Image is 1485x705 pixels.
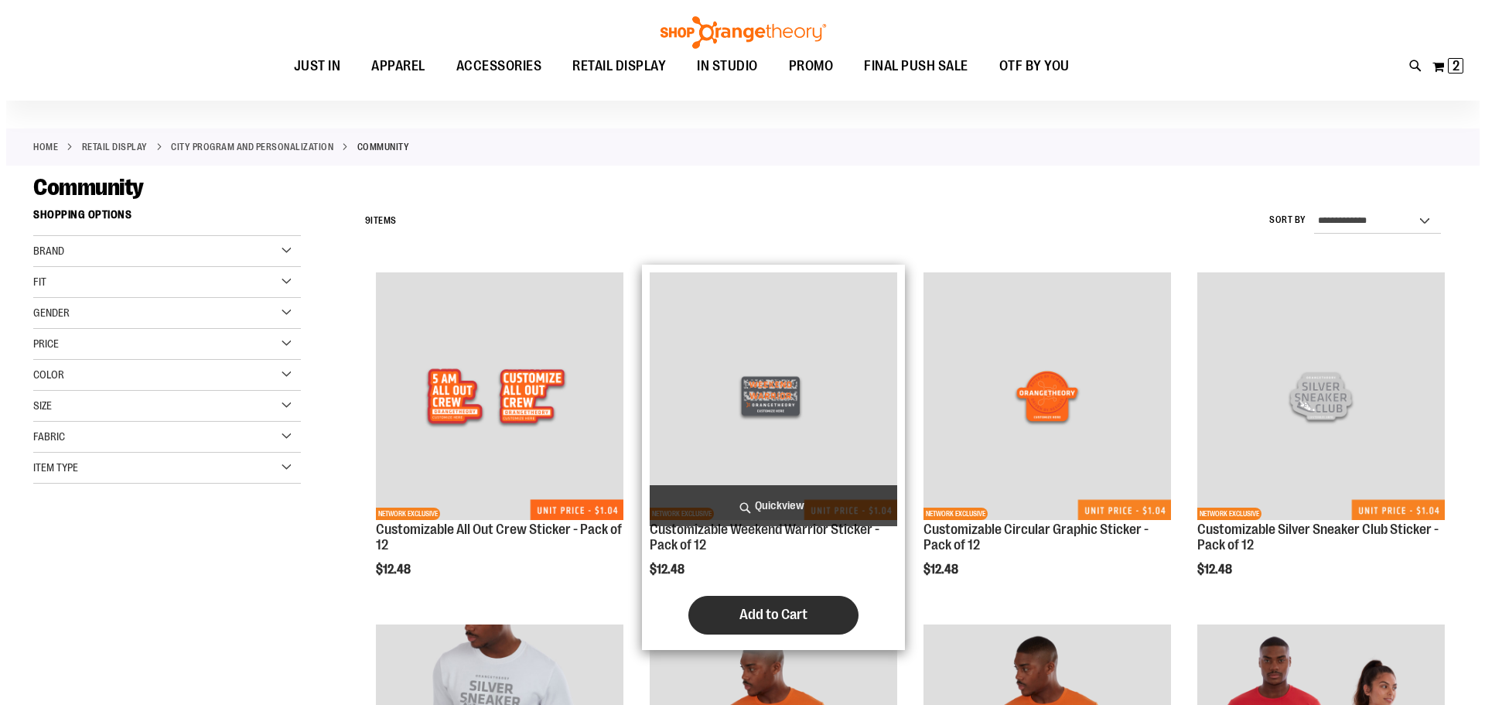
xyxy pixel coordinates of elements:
[643,272,891,520] img: Customizable Weekend Warrior Sticker - Pack of 12
[27,201,295,236] strong: Shopping Options
[917,272,1165,520] img: Customizable Circular Graphic Sticker - Pack of 12
[643,485,891,526] a: Quickview
[1191,508,1255,520] span: NETWORK EXCLUSIVE
[682,596,852,635] button: Add to Cart
[27,306,63,319] span: Gender
[978,49,1079,84] a: OTF BY YOU
[643,272,891,522] a: Customizable Weekend Warrior Sticker - Pack of 12NETWORK EXCLUSIVE
[350,49,435,84] a: APPAREL
[917,522,1142,553] a: Customizable Circular Graphic Sticker - Pack of 12
[1191,522,1432,553] a: Customizable Silver Sneaker Club Sticker - Pack of 12
[27,430,59,443] span: Fabric
[370,272,617,520] img: Customizable All Out Crew Sticker - Pack of 12
[370,272,617,522] a: Customizable All Out Crew Sticker - Pack of 12NETWORK EXCLUSIVE
[1263,214,1300,227] label: Sort By
[767,49,843,84] a: PROMO
[27,461,72,474] span: Item Type
[27,399,46,412] span: Size
[288,49,335,84] span: JUST IN
[551,49,675,84] a: RETAIL DISPLAY
[359,209,391,233] h2: Items
[917,508,981,520] span: NETWORK EXCLUSIVE
[1183,265,1446,615] div: product
[27,245,58,257] span: Brand
[1446,58,1453,74] span: 2
[359,215,365,226] span: 9
[370,563,407,577] span: $12.48
[76,140,142,154] a: RETAIL DISPLAY
[733,606,801,623] span: Add to Cart
[27,140,52,154] a: Home
[993,49,1063,84] span: OTF BY YOU
[27,275,40,288] span: Fit
[362,265,625,615] div: product
[636,265,899,649] div: product
[643,522,873,553] a: Customizable Weekend Warrior Sticker - Pack of 12
[917,563,954,577] span: $12.48
[566,49,660,84] span: RETAIL DISPLAY
[165,140,327,154] a: CITY PROGRAM AND PERSONALIZATION
[1191,272,1439,520] img: Customizable Silver Sneaker Club Sticker - Pack of 12
[675,49,767,84] a: IN STUDIO
[435,49,551,84] a: ACCESSORIES
[365,49,419,84] span: APPAREL
[351,140,404,154] strong: Community
[652,16,822,49] img: Shop Orangetheory
[450,49,536,84] span: ACCESSORIES
[842,49,978,84] a: FINAL PUSH SALE
[691,49,752,84] span: IN STUDIO
[27,174,138,200] span: Community
[643,563,681,577] span: $12.48
[783,49,828,84] span: PROMO
[1191,563,1228,577] span: $12.48
[910,265,1173,615] div: product
[370,508,434,520] span: NETWORK EXCLUSIVE
[858,49,962,84] span: FINAL PUSH SALE
[27,368,58,381] span: Color
[272,49,350,84] a: JUST IN
[917,272,1165,522] a: Customizable Circular Graphic Sticker - Pack of 12NETWORK EXCLUSIVE
[27,337,53,350] span: Price
[1191,272,1439,522] a: Customizable Silver Sneaker Club Sticker - Pack of 12NETWORK EXCLUSIVE
[370,522,616,553] a: Customizable All Out Crew Sticker - Pack of 12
